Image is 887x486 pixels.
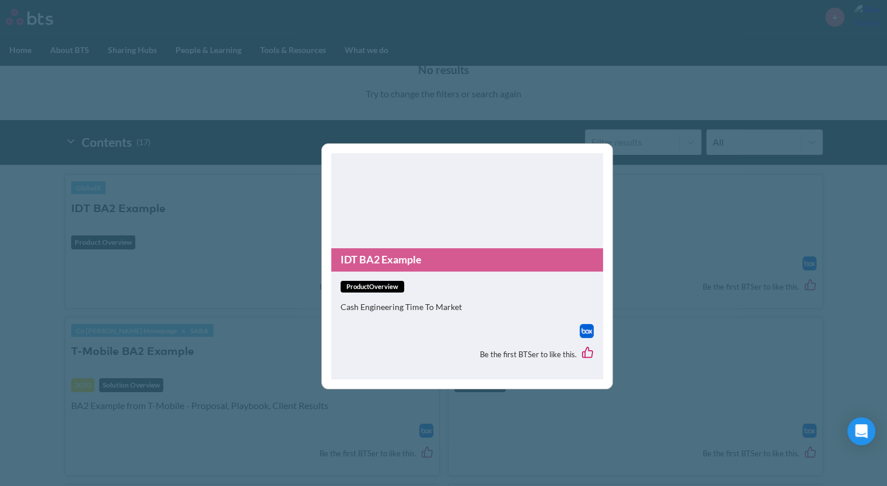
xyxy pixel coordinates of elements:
[847,417,875,445] div: Open Intercom Messenger
[341,301,594,313] p: Cash Engineering Time To Market
[580,324,594,338] a: Download file from Box
[331,248,603,271] a: IDT BA2 Example
[341,281,404,293] span: productOverview
[341,338,594,371] div: Be the first BTSer to like this.
[580,324,594,338] img: Box logo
